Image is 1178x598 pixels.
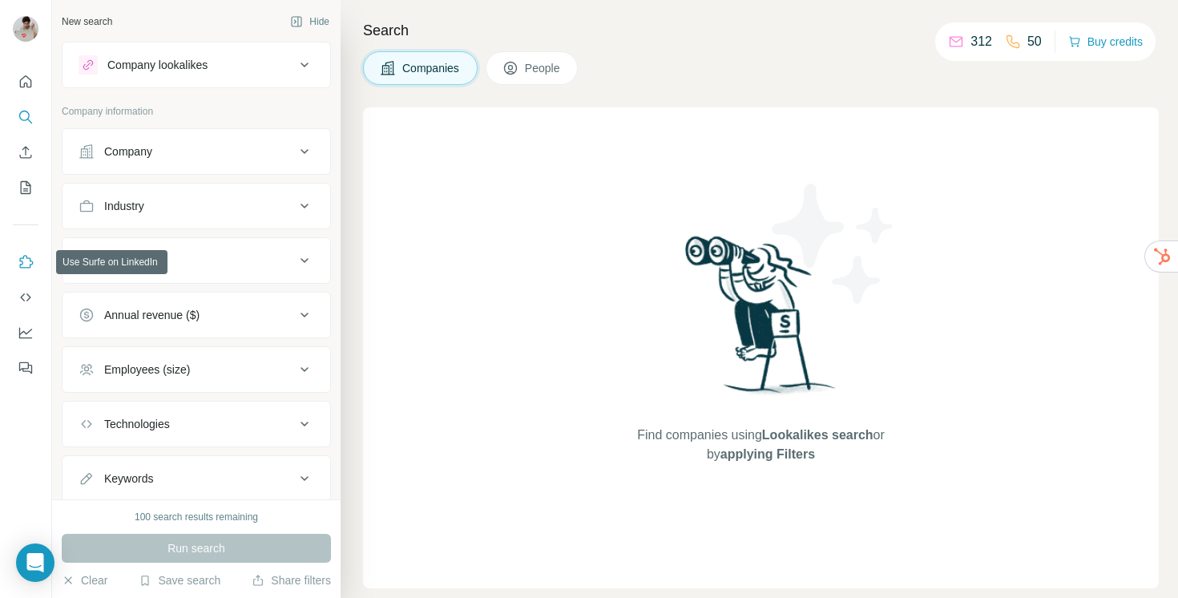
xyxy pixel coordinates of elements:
div: HQ location [104,253,163,269]
div: Company lookalikes [107,57,208,73]
button: Company [63,132,330,171]
div: Company [104,143,152,160]
button: Clear [62,572,107,588]
p: 312 [970,32,992,51]
h4: Search [363,19,1159,42]
button: Buy credits [1068,30,1143,53]
img: Surfe Illustration - Woman searching with binoculars [678,232,845,410]
button: My lists [13,173,38,202]
div: 100 search results remaining [135,510,258,524]
button: Company lookalikes [63,46,330,84]
img: Surfe Illustration - Stars [761,172,906,316]
button: HQ location [63,241,330,280]
span: Companies [402,60,461,76]
span: Lookalikes search [762,428,873,442]
button: Share filters [252,572,331,588]
button: Quick start [13,67,38,96]
button: Annual revenue ($) [63,296,330,334]
button: Use Surfe API [13,283,38,312]
button: Save search [139,572,220,588]
button: Hide [279,10,341,34]
div: Open Intercom Messenger [16,543,54,582]
div: Technologies [104,416,170,432]
span: Find companies using or by [632,426,889,464]
div: Keywords [104,471,153,487]
button: Keywords [63,459,330,498]
div: Annual revenue ($) [104,307,200,323]
span: People [525,60,562,76]
button: Industry [63,187,330,225]
img: Avatar [13,16,38,42]
button: Enrich CSV [13,138,38,167]
div: Employees (size) [104,362,190,378]
button: Employees (size) [63,350,330,389]
p: Company information [62,104,331,119]
span: applying Filters [720,447,815,461]
button: Technologies [63,405,330,443]
button: Dashboard [13,318,38,347]
div: New search [62,14,112,29]
div: Industry [104,198,144,214]
button: Use Surfe on LinkedIn [13,248,38,277]
p: 50 [1027,32,1042,51]
button: Feedback [13,354,38,382]
button: Search [13,103,38,131]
